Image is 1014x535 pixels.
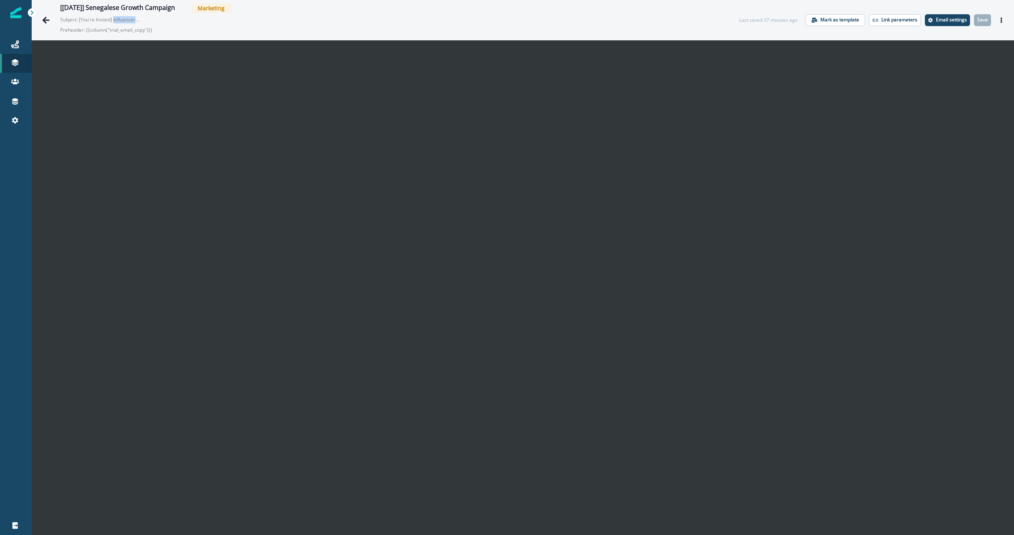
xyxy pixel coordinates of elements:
button: Go back [38,12,54,28]
p: Save [977,17,988,23]
span: Marketing [191,3,231,13]
div: Last saved 37 minutes ago [739,17,798,24]
p: Preheader: {{column("trial_email_copy")}} [60,23,258,37]
p: Mark as template [820,17,859,23]
button: Save [974,14,991,26]
button: Link parameters [869,14,921,26]
button: Mark as template [806,14,865,26]
p: Subject: [You're Invited] Influencer Strategy with [PERSON_NAME] and [PERSON_NAME] [60,13,139,23]
p: Link parameters [881,17,917,23]
button: Settings [925,14,970,26]
img: Inflection [10,7,21,18]
button: Actions [995,14,1008,26]
p: Email settings [936,17,967,23]
div: [[DATE]] Senegalese Growth Campaign [60,4,175,13]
